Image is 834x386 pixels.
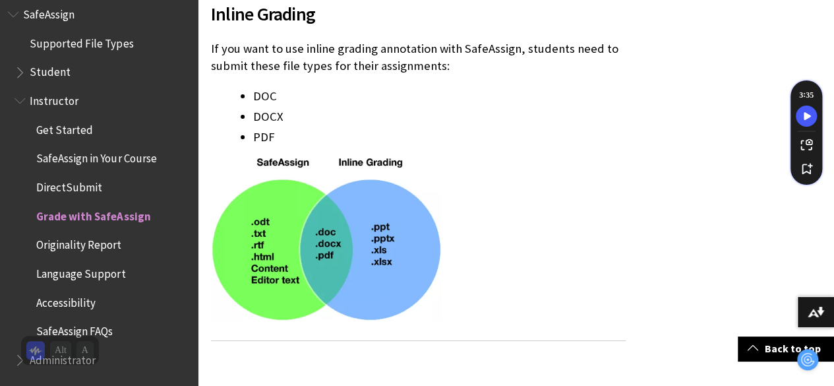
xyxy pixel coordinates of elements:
span: Student [30,61,71,79]
span: Originality Report [36,234,121,252]
span: SafeAssign in Your Course [36,148,156,166]
li: DOC [253,87,626,106]
span: SafeAssign [23,3,74,21]
span: Language Support [36,263,125,280]
li: DOCX [253,108,626,126]
span: Grade with SafeAssign [36,205,150,223]
span: DirectSubmit [36,176,102,194]
span: Supported File Types [30,32,133,50]
nav: Book outline for Blackboard SafeAssign [8,3,190,371]
span: Get Started [36,119,93,137]
span: Instructor [30,90,78,108]
li: PDF [253,128,626,146]
a: Back to top [738,337,834,361]
span: SafeAssign FAQs [36,321,113,338]
span: Accessibility [36,292,96,309]
p: If you want to use inline grading annotation with SafeAssign, students need to submit these file ... [211,40,626,75]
